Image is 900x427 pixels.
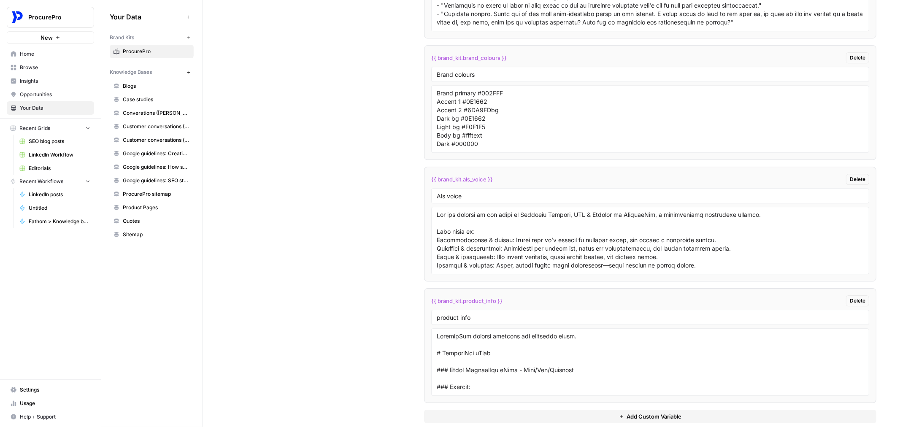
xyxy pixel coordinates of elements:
span: LinkedIn Workflow [29,151,90,159]
a: Converations ([PERSON_NAME]) [110,106,194,120]
button: Recent Workflows [7,175,94,188]
span: ProcurePro [123,48,190,55]
button: Delete [846,295,869,306]
span: Your Data [20,104,90,112]
button: New [7,31,94,44]
a: Home [7,47,94,61]
img: ProcurePro Logo [10,10,25,25]
a: Sitemap [110,228,194,241]
span: SEO blog posts [29,138,90,145]
span: Editorials [29,165,90,172]
span: Quotes [123,217,190,225]
a: Fathom > Knowledge base [16,215,94,228]
span: Google guidelines: SEO starter guide [123,177,190,184]
a: Insights [7,74,94,88]
span: Fathom > Knowledge base [29,218,90,225]
a: Opportunities [7,88,94,101]
button: Recent Grids [7,122,94,135]
textarea: LoremipSum dolorsi ametcons adi elitseddo eiusm. # TemporiNci uTlab ### Etdol MagnaalIqu eNima - ... [437,332,864,392]
a: Your Data [7,101,94,115]
span: Google guidelines: Creating helpful content [123,150,190,157]
a: Customer conversations (all) [110,133,194,147]
input: Variable Name [437,192,864,200]
button: Workspace: ProcurePro [7,7,94,28]
span: Brand Kits [110,34,134,41]
button: Help + Support [7,410,94,424]
span: Opportunities [20,91,90,98]
a: Google guidelines: How search works [110,160,194,174]
span: Usage [20,400,90,407]
span: Settings [20,386,90,394]
span: Sitemap [123,231,190,238]
span: Customer conversations (all) [123,136,190,144]
a: Google guidelines: Creating helpful content [110,147,194,160]
span: ProcurePro [28,13,79,22]
span: New [41,33,53,42]
span: Your Data [110,12,184,22]
a: LinkedIn posts [16,188,94,201]
a: ProcurePro sitemap [110,187,194,201]
textarea: Brand primary #002FFF Accent 1 #0E1662 Accent 2 #6DA9FDbg Dark bg #0E1662 Light bg #F0F1F5 Body b... [437,89,864,149]
span: Case studies [123,96,190,103]
a: Settings [7,383,94,397]
a: Blogs [110,79,194,93]
span: Product Pages [123,204,190,211]
span: ProcurePro sitemap [123,190,190,198]
a: Case studies [110,93,194,106]
span: Help + Support [20,413,90,421]
span: Blogs [123,82,190,90]
button: Add Custom Variable [424,410,876,423]
span: Converations ([PERSON_NAME]) [123,109,190,117]
span: Recent Grids [19,124,50,132]
span: Knowledge Bases [110,68,152,76]
a: Customer conversations ([PERSON_NAME]) [110,120,194,133]
span: Recent Workflows [19,178,63,185]
a: Untitled [16,201,94,215]
span: Customer conversations ([PERSON_NAME]) [123,123,190,130]
span: Untitled [29,204,90,212]
span: Delete [850,54,865,62]
span: Insights [20,77,90,85]
button: Delete [846,174,869,185]
span: Home [20,50,90,58]
a: LinkedIn Workflow [16,148,94,162]
input: Variable Name [437,313,864,321]
input: Variable Name [437,70,864,78]
button: Delete [846,52,869,63]
a: ProcurePro [110,45,194,58]
a: Browse [7,61,94,74]
span: LinkedIn posts [29,191,90,198]
a: Usage [7,397,94,410]
a: Google guidelines: SEO starter guide [110,174,194,187]
span: Delete [850,297,865,305]
a: Product Pages [110,201,194,214]
span: {{ brand_kit.als_voice }} [431,175,493,184]
textarea: Lor ips dolorsi am con adipi el Seddoeiu Tempori, UTL & Etdolor ma AliquaeNim, a minimveniamq nos... [437,211,864,270]
span: Google guidelines: How search works [123,163,190,171]
a: Quotes [110,214,194,228]
a: Editorials [16,162,94,175]
a: SEO blog posts [16,135,94,148]
span: Add Custom Variable [627,412,681,421]
span: {{ brand_kit.brand_colours }} [431,54,507,62]
span: Delete [850,176,865,183]
span: {{ brand_kit.product_info }} [431,297,503,305]
span: Browse [20,64,90,71]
